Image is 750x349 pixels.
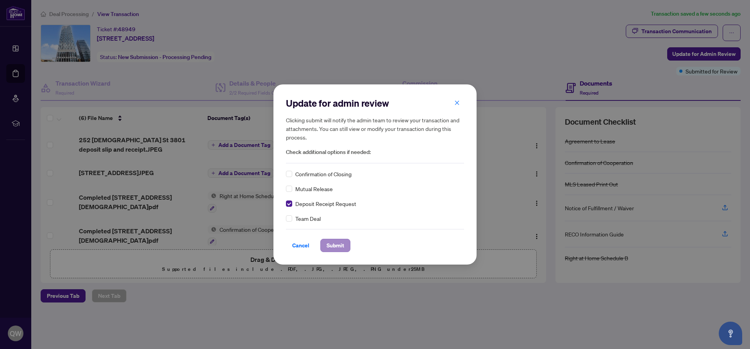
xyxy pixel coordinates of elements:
[286,116,464,141] h5: Clicking submit will notify the admin team to review your transaction and attachments. You can st...
[719,322,742,345] button: Open asap
[320,239,350,252] button: Submit
[327,239,344,252] span: Submit
[295,170,352,178] span: Confirmation of Closing
[295,214,321,223] span: Team Deal
[286,97,464,109] h2: Update for admin review
[295,184,333,193] span: Mutual Release
[286,148,464,157] span: Check additional options if needed:
[454,100,460,106] span: close
[292,239,309,252] span: Cancel
[286,239,316,252] button: Cancel
[295,199,356,208] span: Deposit Receipt Request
